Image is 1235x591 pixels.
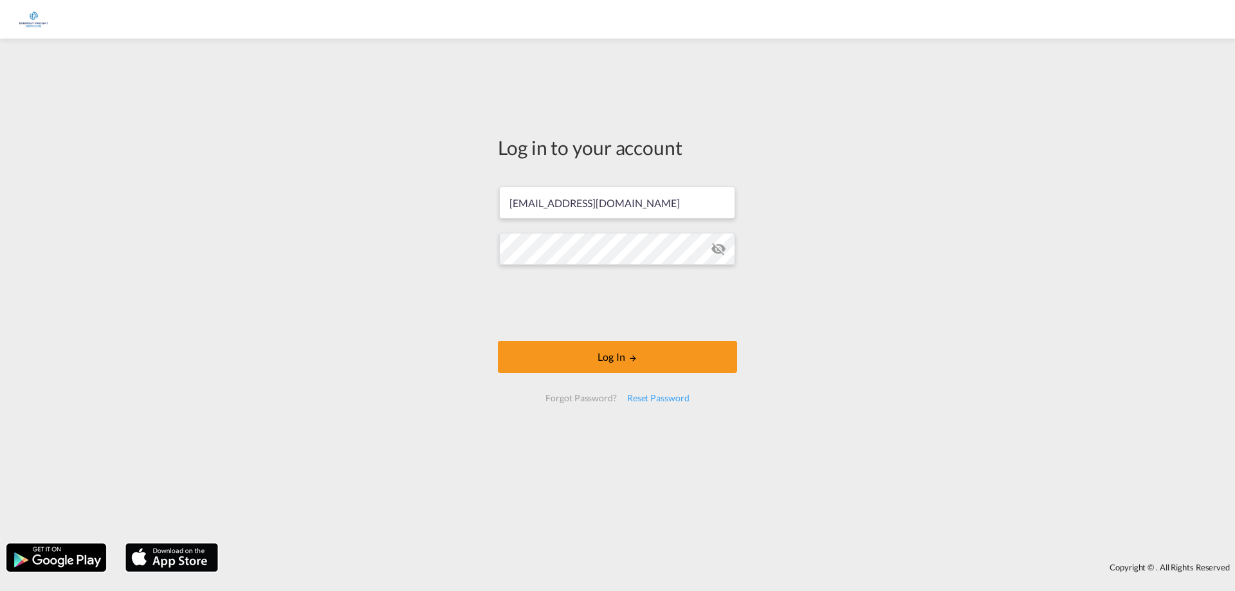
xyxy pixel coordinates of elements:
div: Log in to your account [498,134,737,161]
img: apple.png [124,542,219,573]
div: Copyright © . All Rights Reserved [224,556,1235,578]
iframe: reCAPTCHA [520,278,715,328]
input: Enter email/phone number [499,186,735,219]
img: google.png [5,542,107,573]
button: LOGIN [498,341,737,373]
md-icon: icon-eye-off [711,241,726,257]
div: Reset Password [622,386,695,410]
div: Forgot Password? [540,386,621,410]
img: e1326340b7c511ef854e8d6a806141ad.jpg [19,5,48,34]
